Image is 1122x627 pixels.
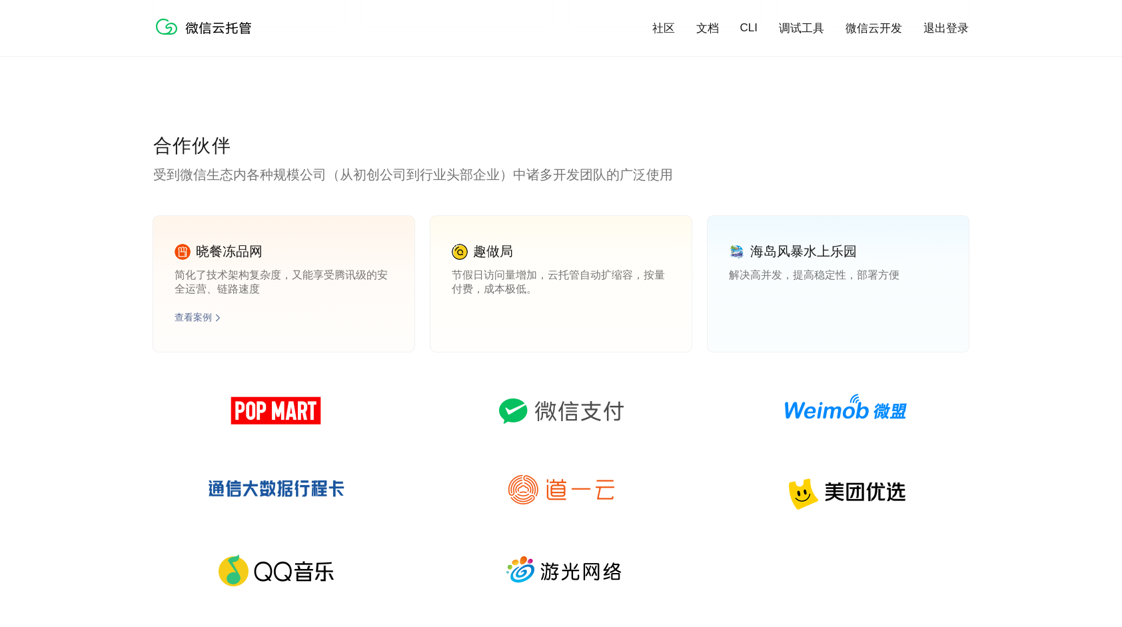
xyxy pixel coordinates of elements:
a: 社区 [652,21,675,36]
p: 趣做局 [473,243,513,261]
a: 调试工具 [779,21,824,36]
a: 查看案例 [175,312,212,324]
a: 退出登录 [923,21,969,36]
p: 解决高并发，提高稳定性，部署方便 [729,269,947,295]
a: 微信云托管 [153,31,260,42]
a: 文档 [696,21,719,36]
a: 微信云开发 [845,21,902,36]
a: CLI [740,21,758,35]
p: 受到微信生态内各种规模公司（从初创公司到行业头部企业）中诸多开发团队的广泛使用 [153,165,969,184]
p: 简化了技术架构复杂度，又能享受腾讯级的安全运营、链路速度 [175,269,393,295]
p: 晓餐冻品网 [196,243,263,261]
p: 海岛风暴水上乐园 [750,243,857,261]
p: 合作伙伴 [153,133,969,160]
p: 节假日访问量增加，云托管自动扩缩容，按量付费，成本极低。 [452,269,670,295]
img: 微信云托管 [153,13,260,40]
